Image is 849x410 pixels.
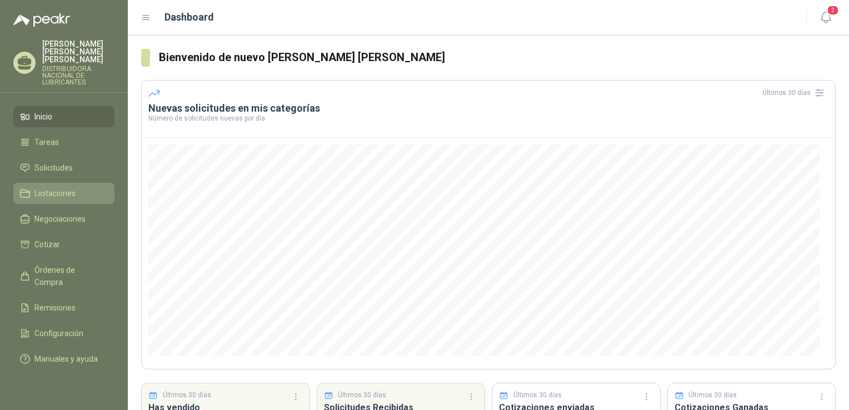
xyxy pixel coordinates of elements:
[42,66,114,86] p: DISTRIBUIDORA NACIONAL DE LUBRICANTES
[13,297,114,318] a: Remisiones
[13,234,114,255] a: Cotizar
[34,213,86,225] span: Negociaciones
[13,208,114,229] a: Negociaciones
[34,111,52,123] span: Inicio
[13,106,114,127] a: Inicio
[762,84,828,102] div: Últimos 30 días
[42,40,114,63] p: [PERSON_NAME] [PERSON_NAME] [PERSON_NAME]
[13,132,114,153] a: Tareas
[816,8,836,28] button: 2
[338,390,386,401] p: Últimos 30 días
[688,390,737,401] p: Últimos 30 días
[159,49,836,66] h3: Bienvenido de nuevo [PERSON_NAME] [PERSON_NAME]
[13,157,114,178] a: Solicitudes
[513,390,562,401] p: Últimos 30 días
[34,238,60,251] span: Cotizar
[34,136,59,148] span: Tareas
[148,102,828,115] h3: Nuevas solicitudes en mis categorías
[34,187,76,199] span: Licitaciones
[34,264,104,288] span: Órdenes de Compra
[34,302,76,314] span: Remisiones
[164,9,214,25] h1: Dashboard
[148,115,828,122] p: Número de solicitudes nuevas por día
[827,5,839,16] span: 2
[34,162,73,174] span: Solicitudes
[13,13,70,27] img: Logo peakr
[13,323,114,344] a: Configuración
[13,348,114,369] a: Manuales y ayuda
[13,259,114,293] a: Órdenes de Compra
[163,390,211,401] p: Últimos 30 días
[34,327,83,339] span: Configuración
[13,183,114,204] a: Licitaciones
[34,353,98,365] span: Manuales y ayuda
